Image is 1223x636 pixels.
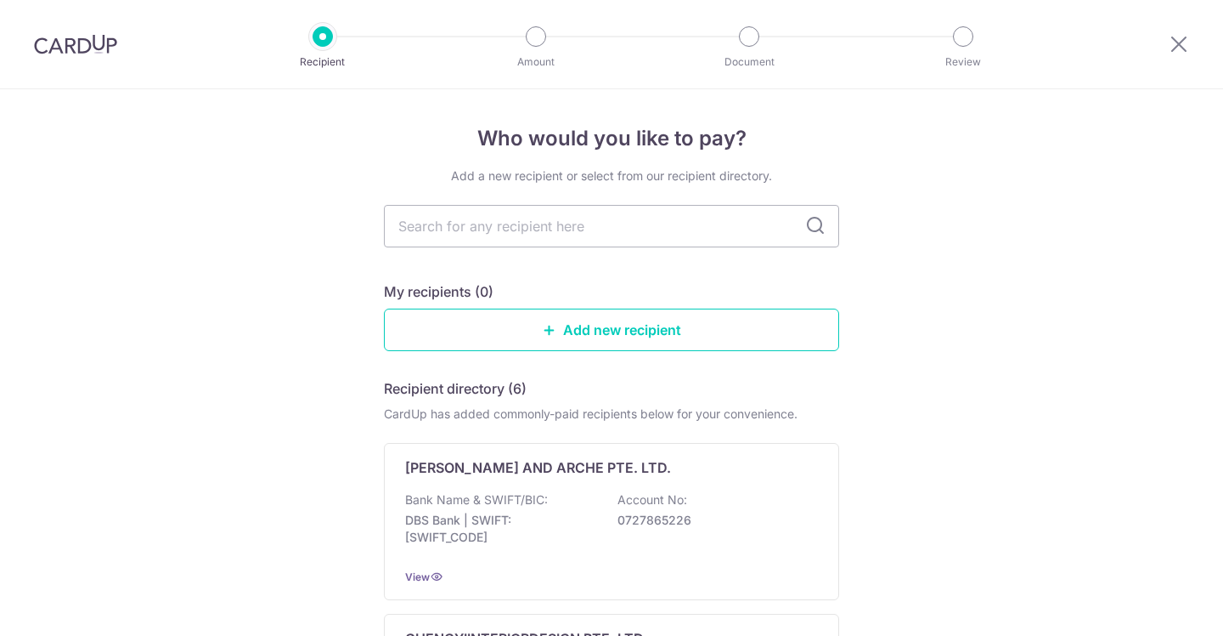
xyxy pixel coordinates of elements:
img: CardUp [34,34,117,54]
p: [PERSON_NAME] AND ARCHE PTE. LTD. [405,457,671,478]
div: CardUp has added commonly-paid recipients below for your convenience. [384,406,839,423]
p: Bank Name & SWIFT/BIC: [405,491,548,508]
p: 0727865226 [617,512,808,529]
h5: Recipient directory (6) [384,378,527,399]
p: Recipient [260,54,386,71]
p: DBS Bank | SWIFT: [SWIFT_CODE] [405,512,595,546]
h4: Who would you like to pay? [384,123,839,154]
p: Amount [473,54,599,71]
p: Document [686,54,812,71]
input: Search for any recipient here [384,205,839,247]
a: View [405,571,430,583]
h5: My recipients (0) [384,281,493,302]
a: Add new recipient [384,309,839,351]
div: Add a new recipient or select from our recipient directory. [384,168,839,185]
p: Account No: [617,491,687,508]
p: Review [900,54,1026,71]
